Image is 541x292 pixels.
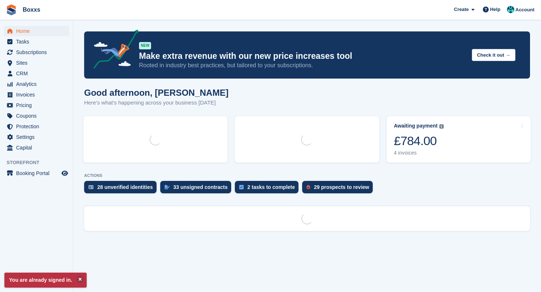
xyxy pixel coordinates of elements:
[507,6,514,13] img: Graham Buchan
[394,123,438,129] div: Awaiting payment
[4,111,69,121] a: menu
[16,143,60,153] span: Capital
[307,185,310,189] img: prospect-51fa495bee0391a8d652442698ab0144808aea92771e9ea1ae160a38d050c398.svg
[4,143,69,153] a: menu
[139,51,466,61] p: Make extra revenue with our new price increases tool
[490,6,500,13] span: Help
[439,124,444,129] img: icon-info-grey-7440780725fd019a000dd9b08b2336e03edf1995a4989e88bcd33f0948082b44.svg
[84,88,229,98] h1: Good afternoon, [PERSON_NAME]
[139,42,151,49] div: NEW
[4,79,69,89] a: menu
[16,79,60,89] span: Analytics
[16,121,60,132] span: Protection
[16,90,60,100] span: Invoices
[4,132,69,142] a: menu
[4,273,87,288] p: You are already signed in.
[394,133,444,148] div: £784.00
[4,47,69,57] a: menu
[4,100,69,110] a: menu
[60,169,69,178] a: Preview store
[472,49,515,61] button: Check it out →
[314,184,369,190] div: 29 prospects to review
[454,6,469,13] span: Create
[97,184,153,190] div: 28 unverified identities
[84,181,160,197] a: 28 unverified identities
[6,4,17,15] img: stora-icon-8386f47178a22dfd0bd8f6a31ec36ba5ce8667c1dd55bd0f319d3a0aa187defe.svg
[165,185,170,189] img: contract_signature_icon-13c848040528278c33f63329250d36e43548de30e8caae1d1a13099fd9432cc5.svg
[84,173,530,178] p: ACTIONS
[239,185,244,189] img: task-75834270c22a3079a89374b754ae025e5fb1db73e45f91037f5363f120a921f8.svg
[89,185,94,189] img: verify_identity-adf6edd0f0f0b5bbfe63781bf79b02c33cf7c696d77639b501bdc392416b5a36.svg
[16,168,60,178] span: Booking Portal
[4,90,69,100] a: menu
[235,181,302,197] a: 2 tasks to complete
[387,116,531,163] a: Awaiting payment £784.00 4 invoices
[515,6,534,14] span: Account
[87,30,139,71] img: price-adjustments-announcement-icon-8257ccfd72463d97f412b2fc003d46551f7dbcb40ab6d574587a9cd5c0d94...
[16,68,60,79] span: CRM
[247,184,295,190] div: 2 tasks to complete
[4,68,69,79] a: menu
[173,184,228,190] div: 33 unsigned contracts
[20,4,43,16] a: Boxxs
[16,26,60,36] span: Home
[139,61,466,69] p: Rooted in industry best practices, but tailored to your subscriptions.
[160,181,235,197] a: 33 unsigned contracts
[4,58,69,68] a: menu
[302,181,376,197] a: 29 prospects to review
[84,99,229,107] p: Here's what's happening across your business [DATE]
[4,121,69,132] a: menu
[16,111,60,121] span: Coupons
[16,132,60,142] span: Settings
[7,159,73,166] span: Storefront
[4,26,69,36] a: menu
[4,37,69,47] a: menu
[16,58,60,68] span: Sites
[394,150,444,156] div: 4 invoices
[16,37,60,47] span: Tasks
[4,168,69,178] a: menu
[16,100,60,110] span: Pricing
[16,47,60,57] span: Subscriptions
